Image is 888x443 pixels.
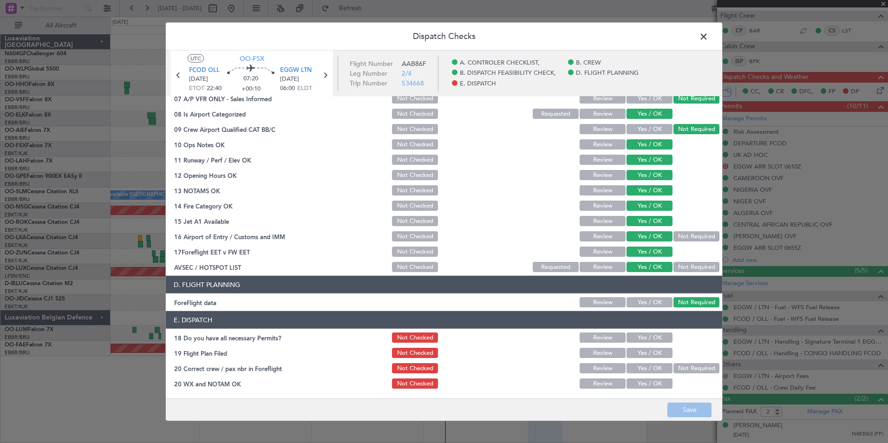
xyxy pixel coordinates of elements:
header: Dispatch Checks [166,23,722,51]
button: Not Required [673,297,719,307]
button: Not Required [673,124,719,134]
button: Not Required [673,262,719,272]
button: Not Required [673,231,719,241]
button: Not Required [673,93,719,104]
button: Not Required [673,363,719,373]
